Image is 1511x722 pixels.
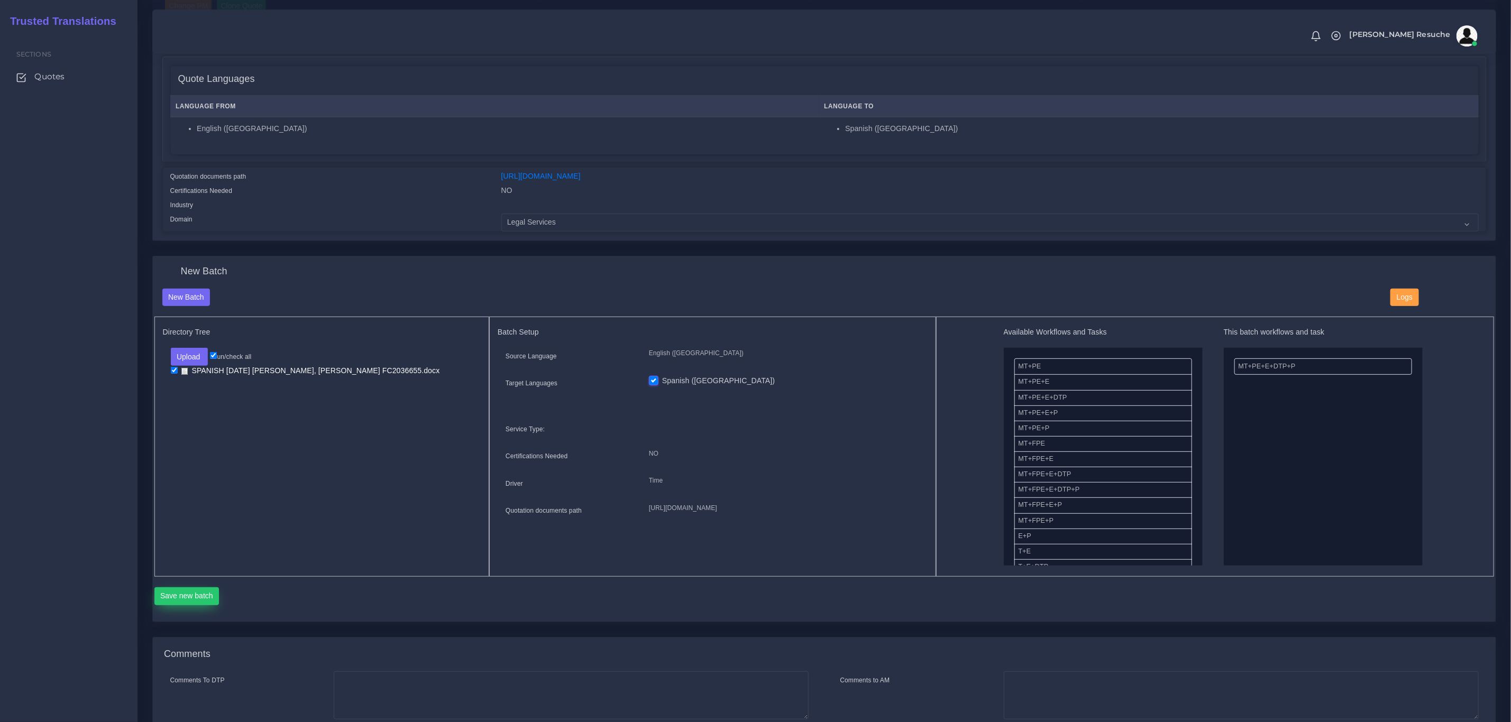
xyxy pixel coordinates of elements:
[1014,482,1192,498] li: MT+FPE+E+DTP+P
[181,266,227,277] h4: New Batch
[649,503,920,514] p: [URL][DOMAIN_NAME]
[1390,289,1418,307] button: Logs
[170,675,225,685] label: Comments To DTP
[506,351,557,361] label: Source Language
[197,123,813,134] li: English ([GEOGRAPHIC_DATA])
[1344,25,1481,47] a: [PERSON_NAME] Resucheavatar
[171,348,208,366] button: Upload
[506,451,568,461] label: Certifications Needed
[163,328,481,337] h5: Directory Tree
[1014,497,1192,513] li: MT+FPE+E+P
[3,13,116,30] a: Trusted Translations
[1014,451,1192,467] li: MT+FPE+E
[210,352,251,362] label: un/check all
[170,215,193,224] label: Domain
[1457,25,1478,47] img: avatar
[1014,467,1192,483] li: MT+FPE+E+DTP
[16,50,51,58] span: Sections
[1014,421,1192,437] li: MT+PE+P
[501,172,581,180] a: [URL][DOMAIN_NAME]
[1014,529,1192,544] li: E+P
[8,66,130,88] a: Quotes
[1234,358,1412,375] li: MT+PE+E+DTP+P
[34,71,65,82] span: Quotes
[506,506,582,515] label: Quotation documents path
[170,96,819,117] th: Language From
[649,448,920,459] p: NO
[170,200,194,210] label: Industry
[162,289,210,307] button: New Batch
[1350,31,1451,38] span: [PERSON_NAME] Resuche
[840,675,890,685] label: Comments to AM
[1224,328,1423,337] h5: This batch workflows and task
[819,96,1479,117] th: Language To
[170,186,233,196] label: Certifications Needed
[662,375,775,386] label: Spanish ([GEOGRAPHIC_DATA])
[498,328,928,337] h5: Batch Setup
[1014,374,1192,390] li: MT+PE+E
[210,352,217,359] input: un/check all
[506,378,557,388] label: Target Languages
[1004,328,1203,337] h5: Available Workflows and Tasks
[1014,358,1192,375] li: MT+PE
[178,73,255,85] h4: Quote Languages
[170,172,246,181] label: Quotation documents path
[1014,513,1192,529] li: MT+FPE+P
[506,424,545,434] label: Service Type:
[1014,559,1192,575] li: T+E+DTP
[1397,293,1413,301] span: Logs
[3,15,116,27] h2: Trusted Translations
[649,475,920,486] p: Time
[1014,436,1192,452] li: MT+FPE
[1014,390,1192,406] li: MT+PE+E+DTP
[1014,544,1192,560] li: T+E
[493,185,1487,199] div: NO
[506,479,523,488] label: Driver
[164,649,210,660] h4: Comments
[649,348,920,359] p: English ([GEOGRAPHIC_DATA])
[178,366,444,376] a: SPANISH [DATE] [PERSON_NAME], [PERSON_NAME] FC2036655.docx
[154,587,219,605] button: Save new batch
[1014,405,1192,421] li: MT+PE+E+P
[845,123,1473,134] li: Spanish ([GEOGRAPHIC_DATA])
[162,292,210,301] a: New Batch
